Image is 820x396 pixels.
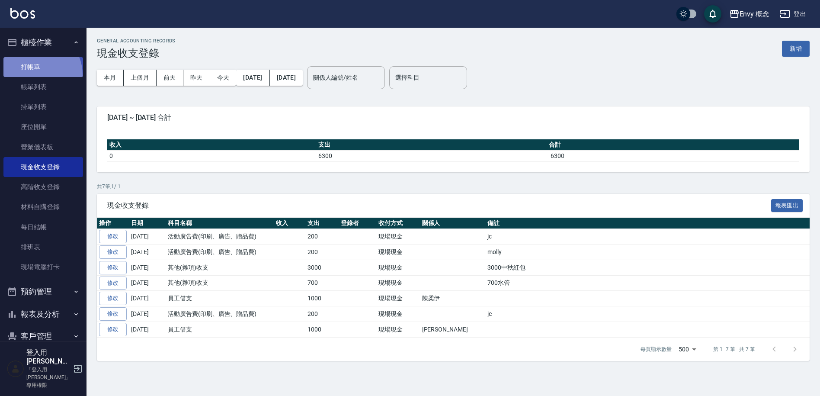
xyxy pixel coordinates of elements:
img: Logo [10,8,35,19]
td: [DATE] [129,306,166,322]
th: 合計 [547,139,799,151]
td: 200 [305,306,339,322]
a: 修改 [99,245,127,259]
th: 收入 [107,139,316,151]
a: 帳單列表 [3,77,83,97]
a: 現場電腦打卡 [3,257,83,277]
td: 700水管 [485,275,810,291]
a: 材料自購登錄 [3,197,83,217]
th: 操作 [97,218,129,229]
a: 排班表 [3,237,83,257]
td: 活動廣告費(印刷、廣告、贈品費) [166,306,274,322]
a: 每日結帳 [3,217,83,237]
div: 500 [675,338,699,361]
td: 活動廣告費(印刷、廣告、贈品費) [166,229,274,245]
td: 700 [305,275,339,291]
td: 現場現金 [376,322,420,337]
td: 其他(雜項)收支 [166,275,274,291]
p: 每頁顯示數量 [641,345,672,353]
td: [DATE] [129,275,166,291]
button: 櫃檯作業 [3,31,83,54]
button: [DATE] [270,70,303,86]
a: 修改 [99,261,127,274]
td: jc [485,229,810,245]
td: 現場現金 [376,229,420,245]
td: 現場現金 [376,260,420,275]
button: Envy 概念 [726,5,773,23]
td: [DATE] [129,229,166,245]
td: 陳柔伊 [420,291,485,306]
a: 打帳單 [3,57,83,77]
button: 新增 [782,41,810,57]
td: 1000 [305,291,339,306]
button: 今天 [210,70,237,86]
td: 員工借支 [166,322,274,337]
img: Person [7,360,24,377]
button: 預約管理 [3,280,83,303]
a: 修改 [99,307,127,321]
span: [DATE] ~ [DATE] 合計 [107,113,799,122]
span: 現金收支登錄 [107,201,771,210]
a: 營業儀表板 [3,137,83,157]
th: 支出 [316,139,547,151]
a: 修改 [99,277,127,290]
button: 報表匯出 [771,199,803,212]
th: 備註 [485,218,810,229]
button: 報表及分析 [3,303,83,325]
th: 登錄者 [339,218,376,229]
button: 上個月 [124,70,157,86]
td: jc [485,306,810,322]
td: 3000中秋紅包 [485,260,810,275]
a: 修改 [99,230,127,243]
td: -6300 [547,150,799,161]
th: 收付方式 [376,218,420,229]
button: [DATE] [236,70,269,86]
button: 本月 [97,70,124,86]
a: 現金收支登錄 [3,157,83,177]
td: 現場現金 [376,275,420,291]
button: 登出 [776,6,810,22]
td: 3000 [305,260,339,275]
a: 報表匯出 [771,201,803,209]
td: 其他(雜項)收支 [166,260,274,275]
button: save [704,5,721,23]
div: Envy 概念 [740,9,770,19]
a: 掛單列表 [3,97,83,117]
th: 科目名稱 [166,218,274,229]
td: [DATE] [129,260,166,275]
button: 客戶管理 [3,325,83,348]
td: 員工借支 [166,291,274,306]
p: 共 7 筆, 1 / 1 [97,183,810,190]
th: 收入 [274,218,305,229]
td: molly [485,245,810,260]
p: 「登入用[PERSON_NAME]」專用權限 [26,366,70,389]
td: 6300 [316,150,547,161]
button: 昨天 [183,70,210,86]
th: 日期 [129,218,166,229]
td: [DATE] [129,245,166,260]
td: 現場現金 [376,245,420,260]
td: [DATE] [129,322,166,337]
h3: 現金收支登錄 [97,47,176,59]
a: 座位開單 [3,117,83,137]
a: 修改 [99,323,127,336]
h2: GENERAL ACCOUNTING RECORDS [97,38,176,44]
h5: 登入用[PERSON_NAME] [26,348,70,366]
td: 1000 [305,322,339,337]
td: 200 [305,229,339,245]
th: 關係人 [420,218,485,229]
td: 0 [107,150,316,161]
button: 前天 [157,70,183,86]
a: 新增 [782,44,810,52]
td: 200 [305,245,339,260]
p: 第 1–7 筆 共 7 筆 [713,345,755,353]
td: [DATE] [129,291,166,306]
td: 活動廣告費(印刷、廣告、贈品費) [166,245,274,260]
td: 現場現金 [376,306,420,322]
td: 現場現金 [376,291,420,306]
th: 支出 [305,218,339,229]
a: 修改 [99,292,127,305]
a: 高階收支登錄 [3,177,83,197]
td: [PERSON_NAME] [420,322,485,337]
